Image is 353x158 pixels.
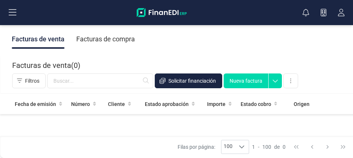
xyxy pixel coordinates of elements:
[178,140,249,154] div: Filas por página:
[15,100,56,108] span: Fecha de emisión
[47,73,153,88] input: Buscar...
[137,8,187,17] img: Logo Finanedi
[145,100,189,108] span: Estado aprobación
[25,77,39,85] span: Filtros
[305,140,319,154] button: Previous Page
[168,77,216,85] span: Solicitar financiación
[252,143,255,151] span: 1
[241,100,271,108] span: Estado cobro
[71,100,90,108] span: Número
[336,140,350,154] button: Last Page
[224,73,268,88] button: Nueva factura
[12,73,46,88] button: Filtros
[155,73,222,88] button: Solicitar financiación
[274,143,280,151] span: de
[252,143,286,151] div: -
[76,30,135,49] div: Facturas de compra
[294,100,310,108] span: Origen
[12,60,80,71] div: Facturas de venta ( )
[321,140,335,154] button: Next Page
[74,60,78,71] span: 0
[221,140,235,154] span: 100
[207,100,226,108] span: Importe
[289,140,303,154] button: First Page
[108,100,125,108] span: Cliente
[283,143,286,151] span: 0
[262,143,271,151] span: 100
[12,30,64,49] div: Facturas de venta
